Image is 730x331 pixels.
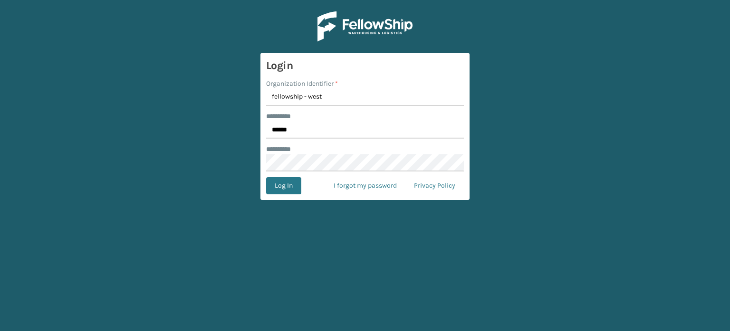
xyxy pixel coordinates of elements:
[266,177,301,194] button: Log In
[266,59,464,73] h3: Login
[266,79,338,89] label: Organization Identifier
[405,177,464,194] a: Privacy Policy
[325,177,405,194] a: I forgot my password
[317,11,413,41] img: Logo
